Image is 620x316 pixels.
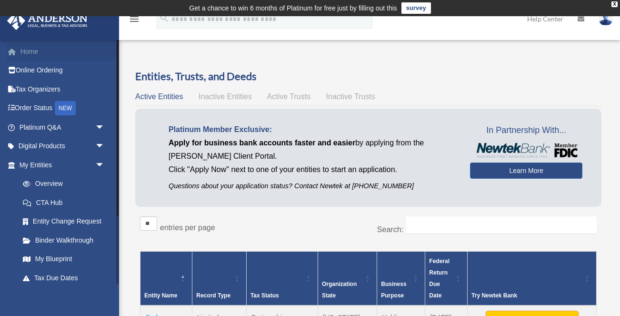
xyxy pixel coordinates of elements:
[159,13,170,23] i: search
[468,252,597,306] th: Try Newtek Bank : Activate to sort
[322,281,357,299] span: Organization State
[135,92,183,101] span: Active Entities
[13,174,110,194] a: Overview
[196,292,230,299] span: Record Type
[7,42,119,61] a: Home
[13,268,114,287] a: Tax Due Dates
[13,212,114,231] a: Entity Change Request
[401,2,431,14] a: survey
[7,80,119,99] a: Tax Organizers
[246,252,318,306] th: Tax Status: Activate to sort
[326,92,375,101] span: Inactive Trusts
[13,231,114,250] a: Binder Walkthrough
[13,193,114,212] a: CTA Hub
[7,155,114,174] a: My Entitiesarrow_drop_down
[95,155,114,175] span: arrow_drop_down
[4,11,90,30] img: Anderson Advisors Platinum Portal
[267,92,311,101] span: Active Trusts
[140,252,192,306] th: Entity Name: Activate to invert sorting
[7,61,119,80] a: Online Ordering
[129,13,140,25] i: menu
[95,137,114,156] span: arrow_drop_down
[470,123,582,138] span: In Partnership With...
[169,163,456,176] p: Click "Apply Now" next to one of your entities to start an application.
[377,252,425,306] th: Business Purpose: Activate to sort
[160,224,215,232] label: entries per page
[199,92,252,101] span: Inactive Entities
[250,292,279,299] span: Tax Status
[135,69,601,84] h3: Entities, Trusts, and Deeds
[475,143,578,158] img: NewtekBankLogoSM.png
[7,118,119,137] a: Platinum Q&Aarrow_drop_down
[425,252,468,306] th: Federal Return Due Date: Activate to sort
[377,225,403,234] label: Search:
[144,292,177,299] span: Entity Name
[95,118,114,137] span: arrow_drop_down
[471,290,582,301] div: Try Newtek Bank
[169,123,456,136] p: Platinum Member Exclusive:
[470,163,582,179] a: Learn More
[169,139,355,147] span: Apply for business bank accounts faster and easier
[318,252,377,306] th: Organization State: Activate to sort
[169,180,456,192] p: Questions about your application status? Contact Newtek at [PHONE_NUMBER]
[381,281,406,299] span: Business Purpose
[7,99,119,118] a: Order StatusNEW
[7,137,119,156] a: Digital Productsarrow_drop_down
[189,2,397,14] div: Get a chance to win 6 months of Platinum for free just by filling out this
[611,1,618,7] div: close
[599,12,613,26] img: User Pic
[129,17,140,25] a: menu
[169,136,456,163] p: by applying from the [PERSON_NAME] Client Portal.
[13,250,114,269] a: My Blueprint
[429,258,450,299] span: Federal Return Due Date
[55,101,76,115] div: NEW
[192,252,247,306] th: Record Type: Activate to sort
